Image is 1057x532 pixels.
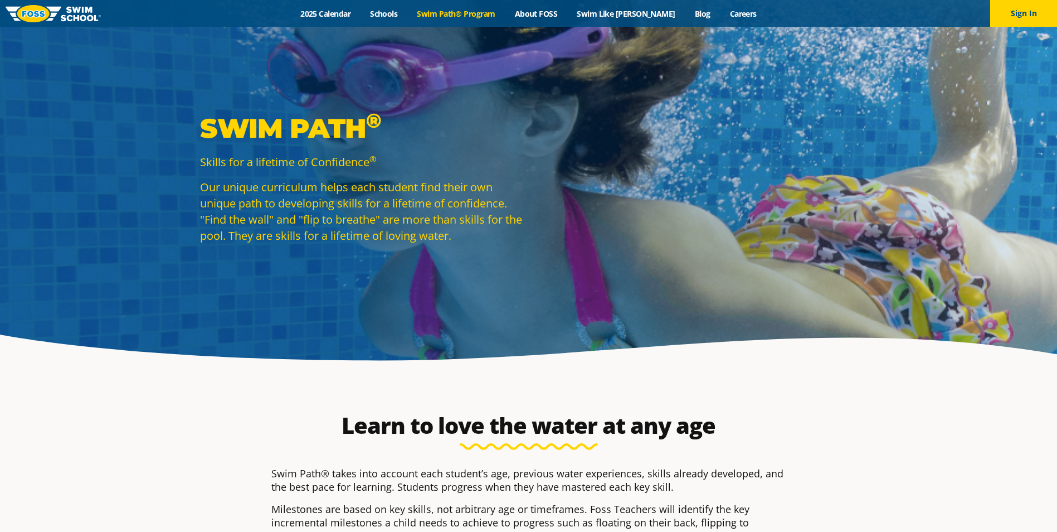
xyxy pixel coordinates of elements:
[291,8,361,19] a: 2025 Calendar
[505,8,567,19] a: About FOSS
[200,154,523,170] p: Skills for a lifetime of Confidence
[200,112,523,145] p: Swim Path
[369,153,376,165] sup: ®
[720,8,766,19] a: Careers
[6,5,101,22] img: FOSS Swim School Logo
[366,108,381,133] sup: ®
[685,8,720,19] a: Blog
[200,179,523,244] p: Our unique curriculum helps each student find their own unique path to developing skills for a li...
[361,8,407,19] a: Schools
[567,8,685,19] a: Swim Like [PERSON_NAME]
[271,467,786,494] p: Swim Path® takes into account each student’s age, previous water experiences, skills already deve...
[266,412,792,439] h2: Learn to love the water at any age
[407,8,505,19] a: Swim Path® Program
